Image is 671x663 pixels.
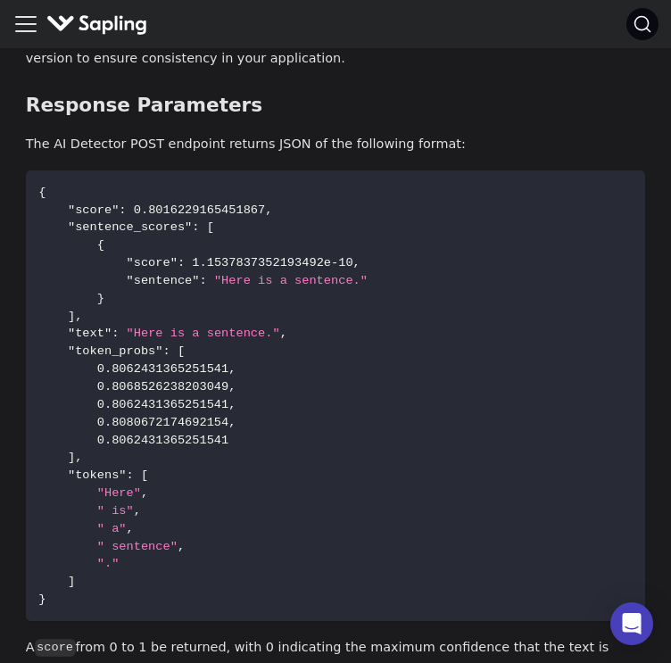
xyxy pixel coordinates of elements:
h3: Response Parameters [26,94,645,118]
span: : [127,468,134,482]
span: } [38,593,46,606]
span: "Here is a sentence." [127,327,280,340]
button: Toggle navigation bar [12,11,39,37]
span: ] [68,310,75,323]
code: score [35,639,76,657]
span: { [97,238,104,252]
span: "tokens" [68,468,127,482]
span: 1.1537837352193492e-10 [192,256,352,269]
button: Search (Ctrl+K) [626,8,659,40]
span: "Here" [97,486,141,500]
span: , [127,522,134,535]
span: "Here is a sentence." [214,274,368,287]
span: , [178,540,185,553]
span: "score" [68,203,119,217]
span: ] [68,575,75,588]
span: "sentence" [127,274,200,287]
span: : [119,203,126,217]
span: "sentence_scores" [68,220,192,234]
span: , [141,486,148,500]
span: " is" [97,504,134,518]
span: "text" [68,327,112,340]
span: " sentence" [97,540,178,553]
a: Sapling.ai [46,12,154,37]
span: 0.8062431365251541 [97,434,229,447]
span: ] [68,451,75,464]
span: "score" [127,256,178,269]
span: 0.8016229165451867 [134,203,266,217]
span: , [75,310,82,323]
span: , [134,504,141,518]
span: { [38,186,46,199]
span: 0.8068526238203049 [97,380,229,394]
span: [ [207,220,214,234]
img: Sapling.ai [46,12,148,37]
span: 0.8080672174692154 [97,416,229,429]
span: : [192,220,199,234]
span: , [353,256,360,269]
span: , [265,203,272,217]
span: 0.8062431365251541 [97,362,229,376]
span: , [280,327,287,340]
span: "." [97,557,120,570]
span: } [97,292,104,305]
span: , [228,398,236,411]
span: [ [178,344,185,358]
div: Open Intercom Messenger [610,602,653,645]
span: : [199,274,206,287]
span: , [75,451,82,464]
span: " a" [97,522,127,535]
span: , [228,362,236,376]
span: "token_probs" [68,344,163,358]
span: , [228,416,236,429]
span: , [228,380,236,394]
span: : [163,344,170,358]
span: : [112,327,119,340]
span: [ [141,468,148,482]
p: The AI Detector POST endpoint returns JSON of the following format: [26,134,645,155]
span: : [178,256,185,269]
span: 0.8062431365251541 [97,398,229,411]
